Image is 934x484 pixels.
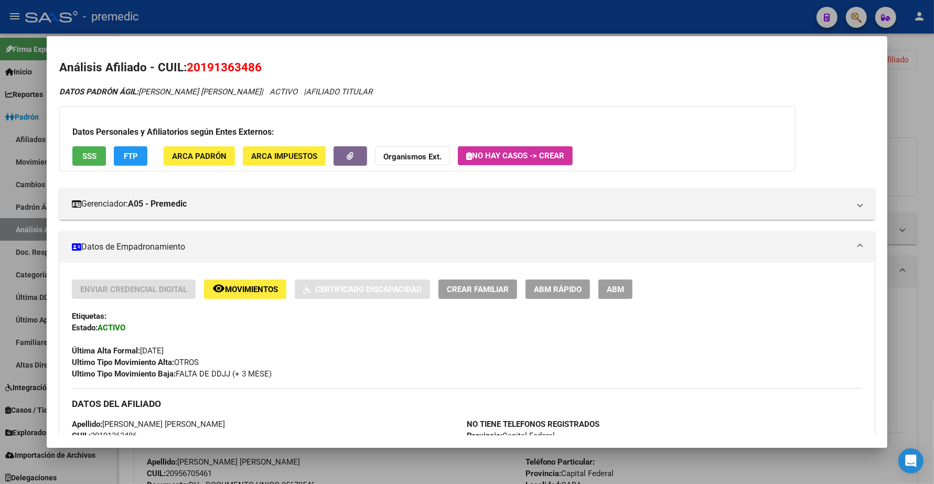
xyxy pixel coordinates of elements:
mat-panel-title: Gerenciador: [72,198,850,210]
mat-expansion-panel-header: Datos de Empadronamiento [59,231,875,263]
button: ABM Rápido [525,279,590,299]
strong: Estado: [72,323,98,332]
mat-panel-title: Datos de Empadronamiento [72,241,850,253]
h2: Análisis Afiliado - CUIL: [59,59,875,77]
strong: ACTIVO [98,323,125,332]
span: Crear Familiar [447,285,509,294]
span: ABM Rápido [534,285,582,294]
span: Capital Federal [467,431,555,440]
button: Movimientos [204,279,286,299]
span: ARCA Impuestos [251,152,317,161]
span: AFILIADO TITULAR [306,87,372,96]
button: FTP [114,146,147,166]
mat-icon: remove_red_eye [212,282,225,295]
h3: DATOS DEL AFILIADO [72,398,862,410]
strong: NO TIENE TELEFONOS REGISTRADOS [467,420,599,429]
button: SSS [72,146,106,166]
strong: A05 - Premedic [128,198,187,210]
strong: Etiquetas: [72,311,106,321]
strong: Provincia: [467,431,502,440]
h3: Datos Personales y Afiliatorios según Entes Externos: [72,126,782,138]
strong: Ultimo Tipo Movimiento Baja: [72,369,176,379]
button: No hay casos -> Crear [458,146,573,165]
strong: Última Alta Formal: [72,346,140,356]
span: [DATE] [72,346,164,356]
span: ARCA Padrón [172,152,227,161]
button: Certificado Discapacidad [295,279,430,299]
span: FTP [124,152,138,161]
button: Organismos Ext. [375,146,450,166]
button: Enviar Credencial Digital [72,279,196,299]
strong: Apellido: [72,420,102,429]
button: ABM [598,279,632,299]
span: Enviar Credencial Digital [80,285,187,294]
mat-expansion-panel-header: Gerenciador:A05 - Premedic [59,188,875,220]
span: FALTA DE DDJJ (+ 3 MESE) [72,369,272,379]
span: 20191363486 [187,60,262,74]
span: SSS [82,152,96,161]
span: [PERSON_NAME] [PERSON_NAME] [59,87,261,96]
button: ARCA Padrón [164,146,235,166]
strong: Organismos Ext. [383,152,442,162]
strong: Ultimo Tipo Movimiento Alta: [72,358,174,367]
button: Crear Familiar [438,279,517,299]
div: Open Intercom Messenger [898,448,924,474]
span: OTROS [72,358,199,367]
strong: CUIL: [72,431,91,440]
i: | ACTIVO | [59,87,372,96]
span: [PERSON_NAME] [PERSON_NAME] [72,420,225,429]
span: ABM [607,285,624,294]
span: Certificado Discapacidad [315,285,422,294]
span: No hay casos -> Crear [466,151,564,160]
span: Movimientos [225,285,278,294]
strong: DATOS PADRÓN ÁGIL: [59,87,138,96]
span: 20191363486 [72,431,137,440]
button: ARCA Impuestos [243,146,326,166]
